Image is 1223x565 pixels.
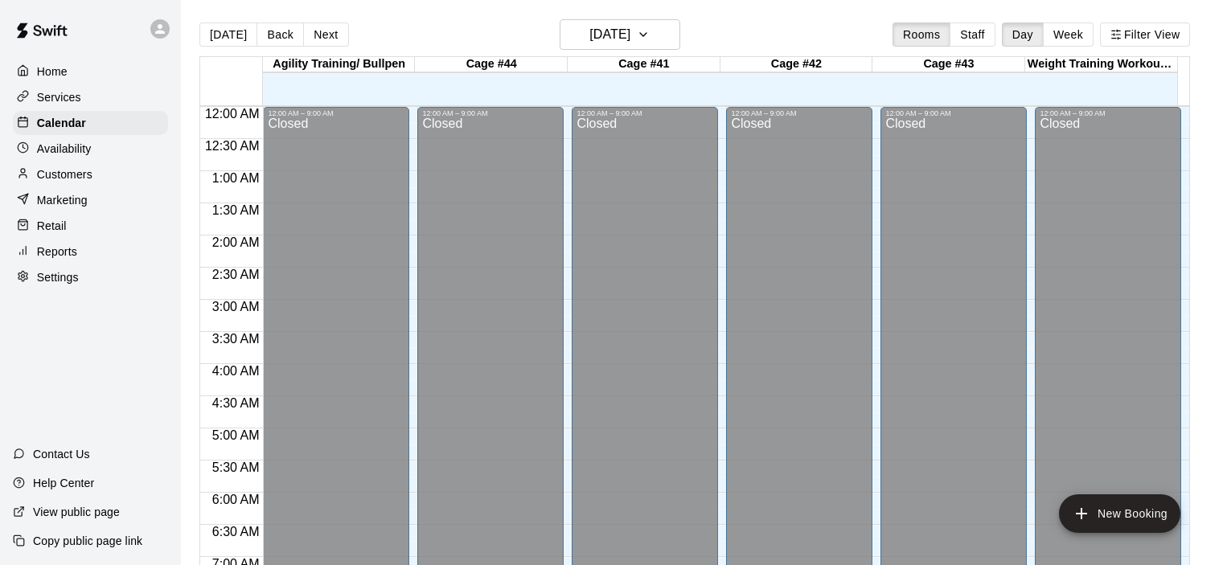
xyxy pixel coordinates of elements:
[893,23,950,47] button: Rooms
[13,85,168,109] a: Services
[208,396,264,410] span: 4:30 AM
[268,109,404,117] div: 12:00 AM – 9:00 AM
[13,111,168,135] a: Calendar
[422,109,559,117] div: 12:00 AM – 9:00 AM
[13,188,168,212] a: Marketing
[201,139,264,153] span: 12:30 AM
[37,141,92,157] p: Availability
[731,109,868,117] div: 12:00 AM – 9:00 AM
[201,107,264,121] span: 12:00 AM
[33,475,94,491] p: Help Center
[577,109,713,117] div: 12:00 AM – 9:00 AM
[37,166,92,182] p: Customers
[1100,23,1190,47] button: Filter View
[208,525,264,538] span: 6:30 AM
[37,218,67,234] p: Retail
[33,446,90,462] p: Contact Us
[37,269,79,285] p: Settings
[33,504,120,520] p: View public page
[263,57,416,72] div: Agility Training/ Bullpen
[415,57,568,72] div: Cage #44
[1059,494,1180,533] button: add
[33,533,142,549] p: Copy public page link
[1040,109,1176,117] div: 12:00 AM – 9:00 AM
[560,19,680,50] button: [DATE]
[1043,23,1094,47] button: Week
[1025,57,1178,72] div: Weight Training Workout Area
[208,235,264,249] span: 2:00 AM
[37,89,81,105] p: Services
[568,57,720,72] div: Cage #41
[950,23,995,47] button: Staff
[208,171,264,185] span: 1:00 AM
[13,240,168,264] a: Reports
[257,23,304,47] button: Back
[208,300,264,313] span: 3:00 AM
[13,265,168,289] a: Settings
[208,461,264,474] span: 5:30 AM
[37,63,68,80] p: Home
[13,214,168,238] a: Retail
[872,57,1025,72] div: Cage #43
[303,23,348,47] button: Next
[13,137,168,161] a: Availability
[208,332,264,346] span: 3:30 AM
[13,59,168,84] a: Home
[208,493,264,506] span: 6:00 AM
[37,244,77,260] p: Reports
[208,268,264,281] span: 2:30 AM
[885,109,1022,117] div: 12:00 AM – 9:00 AM
[199,23,257,47] button: [DATE]
[37,192,88,208] p: Marketing
[720,57,873,72] div: Cage #42
[208,428,264,442] span: 5:00 AM
[13,162,168,186] a: Customers
[208,203,264,217] span: 1:30 AM
[1002,23,1044,47] button: Day
[589,23,630,46] h6: [DATE]
[37,115,86,131] p: Calendar
[208,364,264,378] span: 4:00 AM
